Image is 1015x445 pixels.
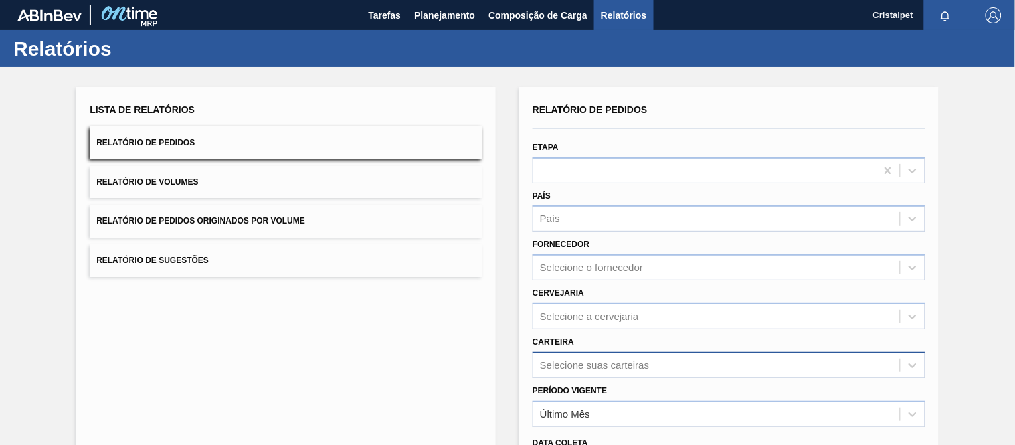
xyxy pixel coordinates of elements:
button: Relatório de Volumes [90,166,482,199]
div: Último Mês [540,408,590,420]
span: Relatório de Pedidos [533,104,648,115]
span: Planejamento [414,7,475,23]
label: Fornecedor [533,240,589,249]
span: Relatório de Pedidos Originados por Volume [96,216,305,226]
button: Notificações [924,6,967,25]
span: Relatórios [601,7,646,23]
div: Selecione suas carteiras [540,359,649,371]
span: Lista de Relatórios [90,104,195,115]
button: Relatório de Pedidos [90,126,482,159]
img: Logout [986,7,1002,23]
label: Etapa [533,143,559,152]
span: Relatório de Sugestões [96,256,209,265]
label: Carteira [533,337,574,347]
button: Relatório de Pedidos Originados por Volume [90,205,482,238]
label: Cervejaria [533,288,584,298]
img: TNhmsLtSVTkK8tSr43FrP2fwEKptu5GPRR3wAAAABJRU5ErkJggg== [17,9,82,21]
label: País [533,191,551,201]
div: País [540,213,560,225]
span: Tarefas [368,7,401,23]
span: Relatório de Pedidos [96,138,195,147]
span: Composição de Carga [488,7,587,23]
label: Período Vigente [533,386,607,395]
h1: Relatórios [13,41,251,56]
div: Selecione o fornecedor [540,262,643,274]
button: Relatório de Sugestões [90,244,482,277]
span: Relatório de Volumes [96,177,198,187]
div: Selecione a cervejaria [540,310,639,322]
